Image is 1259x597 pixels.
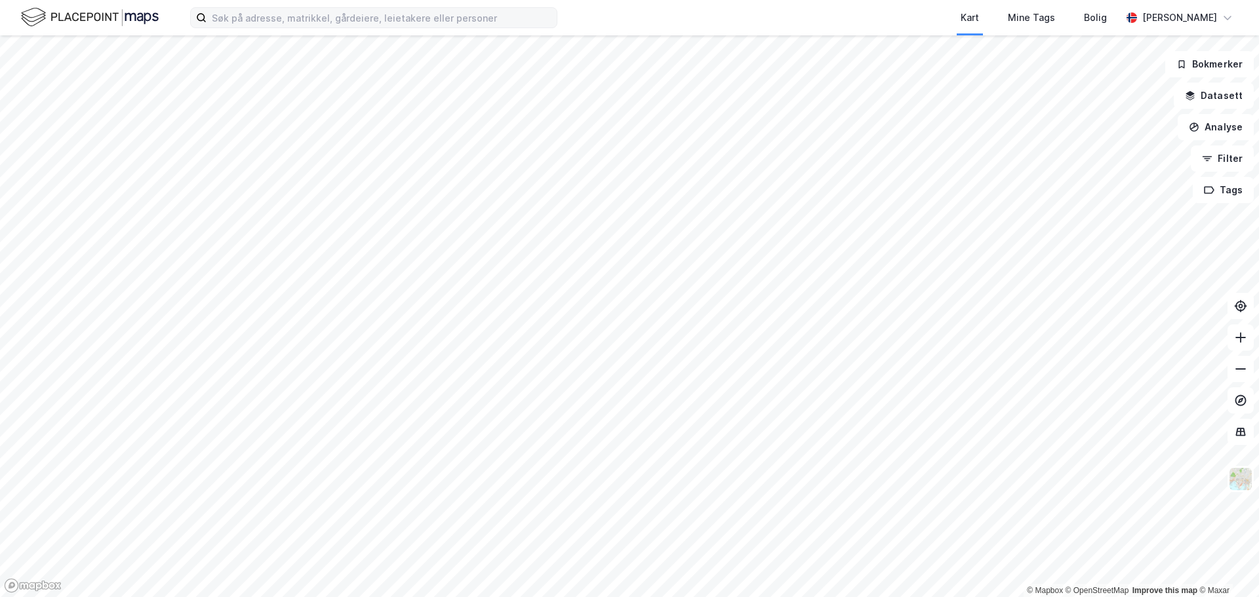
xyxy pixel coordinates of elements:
button: Datasett [1174,83,1254,109]
img: Z [1228,467,1253,491]
div: Bolig [1084,10,1107,26]
input: Søk på adresse, matrikkel, gårdeiere, leietakere eller personer [207,8,557,28]
a: Mapbox [1027,586,1063,595]
div: Mine Tags [1008,10,1055,26]
div: [PERSON_NAME] [1142,10,1217,26]
img: logo.f888ab2527a4732fd821a326f86c7f29.svg [21,6,159,29]
a: Mapbox homepage [4,578,62,593]
div: Kart [961,10,979,26]
a: Improve this map [1132,586,1197,595]
button: Tags [1193,177,1254,203]
iframe: Chat Widget [1193,534,1259,597]
button: Filter [1191,145,1254,172]
a: OpenStreetMap [1066,586,1129,595]
button: Analyse [1178,114,1254,140]
button: Bokmerker [1165,51,1254,77]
